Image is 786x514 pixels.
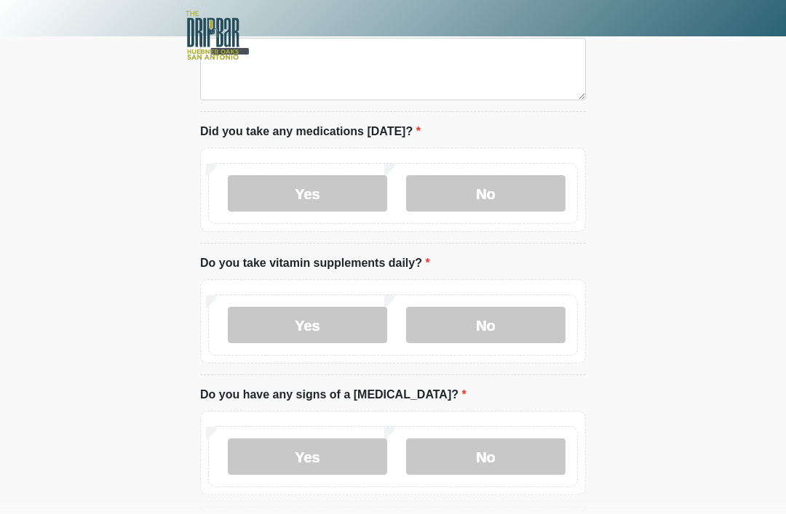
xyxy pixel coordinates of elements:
img: The DRIPBaR - The Strand at Huebner Oaks Logo [186,11,239,60]
label: Do you have any signs of a [MEDICAL_DATA]? [200,386,467,403]
label: Do you take vitamin supplements daily? [200,254,430,272]
label: Yes [228,307,387,343]
label: No [406,175,565,212]
label: Yes [228,175,387,212]
label: Yes [228,438,387,475]
label: No [406,307,565,343]
label: No [406,438,565,475]
label: Did you take any medications [DATE]? [200,123,421,140]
